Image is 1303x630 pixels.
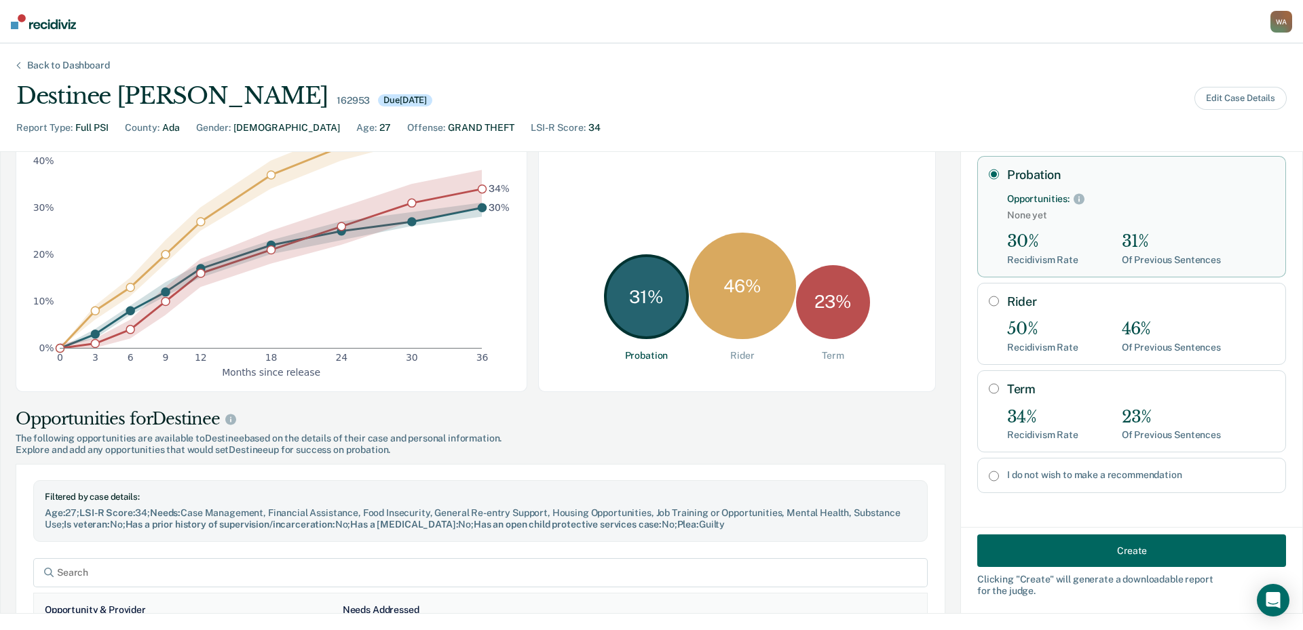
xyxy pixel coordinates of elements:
[476,352,489,363] text: 36
[64,519,109,530] span: Is veteran :
[489,108,510,212] g: text
[150,507,181,518] span: Needs :
[1007,232,1078,252] div: 30%
[33,558,928,587] input: Search
[489,201,510,212] text: 30%
[1007,382,1274,397] label: Term
[1270,11,1292,33] div: W A
[92,352,98,363] text: 3
[1007,210,1274,221] span: None yet
[1270,11,1292,33] button: WA
[11,60,126,71] div: Back to Dashboard
[1122,254,1221,266] div: Of Previous Sentences
[33,248,54,259] text: 20%
[474,519,662,530] span: Has an open child protective services case :
[604,254,689,339] div: 31 %
[588,121,601,135] div: 34
[196,121,231,135] div: Gender :
[125,121,159,135] div: County :
[406,352,418,363] text: 30
[677,519,699,530] span: Plea :
[16,121,73,135] div: Report Type :
[730,350,754,361] div: Rider
[335,352,347,363] text: 24
[45,492,916,503] div: Filtered by case details:
[57,352,63,363] text: 0
[1007,254,1078,266] div: Recidivism Rate
[16,433,945,444] span: The following opportunities are available to Destinee based on the details of their case and pers...
[977,534,1286,567] button: Create
[265,352,278,363] text: 18
[1007,294,1274,309] label: Rider
[1007,319,1078,339] div: 50%
[343,604,419,616] div: Needs Addressed
[33,108,54,353] g: y-axis tick label
[1122,342,1221,353] div: Of Previous Sentences
[489,183,510,194] text: 34%
[11,14,76,29] img: Recidiviz
[57,352,488,363] g: x-axis tick label
[1257,584,1289,616] div: Open Intercom Messenger
[33,155,54,165] text: 40%
[1122,429,1221,441] div: Of Previous Sentences
[45,604,146,616] div: Opportunity & Provider
[1007,342,1078,353] div: Recidivism Rate
[222,366,320,377] text: Months since release
[128,352,134,363] text: 6
[1194,87,1287,110] button: Edit Case Details
[33,201,54,212] text: 30%
[379,121,391,135] div: 27
[1007,168,1274,182] label: Probation
[16,408,945,430] div: Opportunities for Destinee
[625,350,668,361] div: Probation
[337,95,370,106] div: 162953
[796,265,870,339] div: 23 %
[356,121,377,135] div: Age :
[16,82,328,110] div: Destinee [PERSON_NAME]
[16,444,945,456] span: Explore and add any opportunities that would set Destinee up for success on probation.
[162,121,180,135] div: Ada
[448,121,514,135] div: GRAND THEFT
[531,121,586,135] div: LSI-R Score :
[39,342,54,353] text: 0%
[222,366,320,377] g: x-axis label
[350,519,458,530] span: Has a [MEDICAL_DATA] :
[45,507,916,530] div: 27 ; 34 ; Case Management, Financial Assistance, Food Insecurity, General Re-entry Support, Housi...
[75,121,109,135] div: Full PSI
[1122,232,1221,252] div: 31%
[1122,319,1221,339] div: 46%
[1007,429,1078,441] div: Recidivism Rate
[33,296,54,307] text: 10%
[233,121,340,135] div: [DEMOGRAPHIC_DATA]
[1122,408,1221,427] div: 23%
[163,352,169,363] text: 9
[822,350,844,361] div: Term
[1007,469,1274,481] label: I do not wish to make a recommendation
[1007,193,1070,205] div: Opportunities:
[45,507,65,518] span: Age :
[689,233,796,340] div: 46 %
[407,121,445,135] div: Offense :
[977,574,1286,597] div: Clicking " Create " will generate a downloadable report for the judge.
[195,352,207,363] text: 12
[126,519,335,530] span: Has a prior history of supervision/incarceration :
[1007,408,1078,427] div: 34%
[378,94,432,106] div: Due [DATE]
[79,507,135,518] span: LSI-R Score :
